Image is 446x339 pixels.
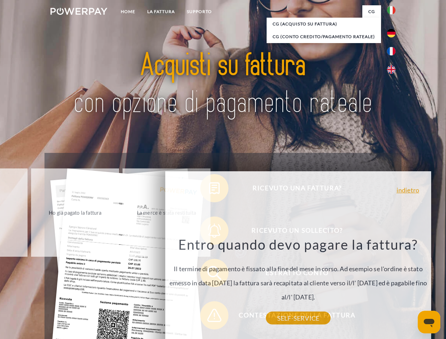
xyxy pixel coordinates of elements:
[387,47,396,55] img: fr
[127,208,206,217] div: La merce è stata restituita
[387,29,396,37] img: de
[181,5,218,18] a: Supporto
[267,18,381,30] a: CG (Acquisto su fattura)
[35,208,115,217] div: Ho già pagato la fattura
[397,187,419,193] a: indietro
[115,5,141,18] a: Home
[170,236,427,253] h3: Entro quando devo pagare la fattura?
[67,34,379,135] img: title-powerpay_it.svg
[141,5,181,18] a: LA FATTURA
[50,8,107,15] img: logo-powerpay-white.svg
[170,236,427,318] div: Il termine di pagamento è fissato alla fine del mese in corso. Ad esempio se l'ordine è stato eme...
[267,30,381,43] a: CG (Conto Credito/Pagamento rateale)
[418,311,440,333] iframe: Pulsante per aprire la finestra di messaggistica
[387,6,396,14] img: it
[266,312,331,325] a: SELF-SERVICE
[387,65,396,74] img: en
[362,5,381,18] a: CG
